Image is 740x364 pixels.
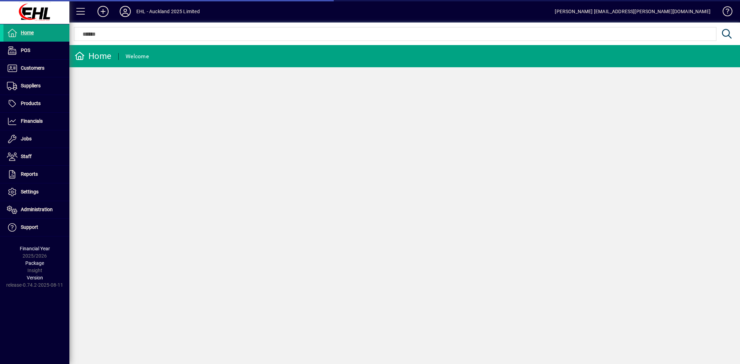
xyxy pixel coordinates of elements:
span: Reports [21,171,38,177]
span: Financial Year [20,246,50,251]
a: Staff [3,148,69,165]
span: Products [21,101,41,106]
a: Administration [3,201,69,218]
a: Customers [3,60,69,77]
a: Support [3,219,69,236]
a: POS [3,42,69,59]
span: Staff [21,154,32,159]
a: Suppliers [3,77,69,95]
div: EHL - Auckland 2025 Limited [136,6,200,17]
span: Package [25,260,44,266]
a: Reports [3,166,69,183]
div: Welcome [126,51,149,62]
span: Administration [21,207,53,212]
span: Settings [21,189,39,194]
span: Suppliers [21,83,41,88]
span: Home [21,30,34,35]
div: Home [75,51,111,62]
button: Profile [114,5,136,18]
button: Add [92,5,114,18]
span: Jobs [21,136,32,141]
a: Settings [3,183,69,201]
a: Products [3,95,69,112]
a: Knowledge Base [717,1,731,24]
div: [PERSON_NAME] [EMAIL_ADDRESS][PERSON_NAME][DOMAIN_NAME] [555,6,711,17]
a: Jobs [3,130,69,148]
span: Customers [21,65,44,71]
a: Financials [3,113,69,130]
span: Support [21,224,38,230]
span: Financials [21,118,43,124]
span: POS [21,47,30,53]
span: Version [27,275,43,280]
